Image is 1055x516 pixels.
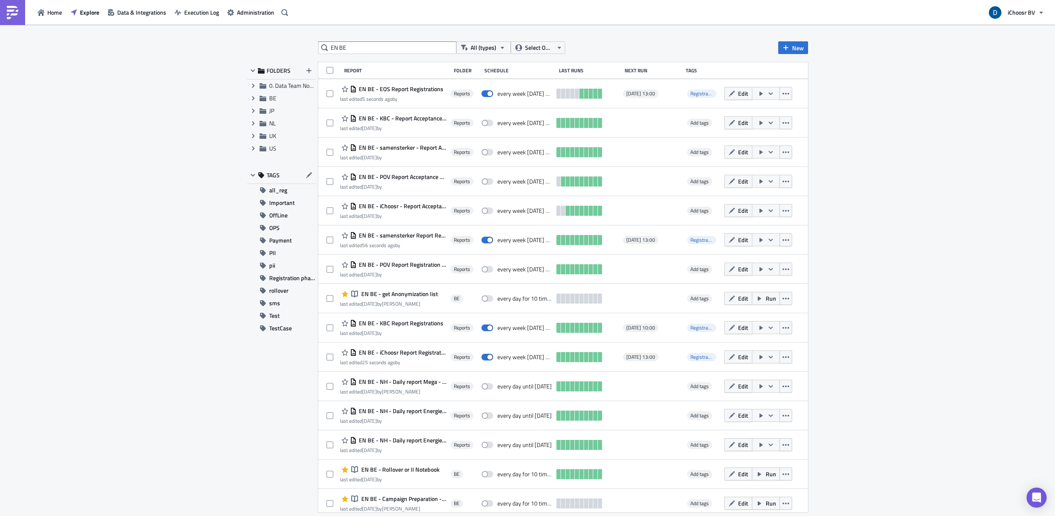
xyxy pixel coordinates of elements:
[738,89,748,98] span: Edit
[340,271,446,278] div: last edited by
[103,6,170,19] a: Data & Integrations
[984,3,1049,22] button: iChoosr BV
[247,197,316,209] button: Important
[497,383,552,390] div: every day until July 1, 2025
[359,495,446,503] span: EN BE - Campaign Preparation - Info for suppliers
[269,94,276,102] span: BE
[687,382,712,391] span: Add tags
[362,505,377,513] time: 2024-12-24T13:18:30Z
[625,67,682,74] div: Next Run
[690,411,709,419] span: Add tags
[497,295,553,302] div: every day for 10 times
[766,470,776,478] span: Run
[269,131,276,140] span: UK
[690,207,709,215] span: Add tags
[690,353,730,361] span: Registration phase
[690,119,709,127] span: Add tags
[362,153,377,161] time: 2025-07-15T11:49:26Z
[269,297,280,309] span: sms
[497,470,553,478] div: every day for 10 times
[687,353,716,361] span: Registration phase
[724,146,752,158] button: Edit
[247,222,316,234] button: OPS
[362,300,377,308] time: 2025-04-25T14:17:37Z
[988,5,1002,20] img: Avatar
[724,292,752,305] button: Edit
[340,242,446,248] div: last edited by
[690,470,709,478] span: Add tags
[766,499,776,508] span: Run
[117,8,166,17] span: Data & Integrations
[471,43,496,52] span: All (types)
[267,67,291,74] span: FOLDERS
[687,265,712,273] span: Add tags
[559,67,620,74] div: Last Runs
[269,119,276,128] span: NL
[484,67,555,74] div: Schedule
[357,407,446,415] span: EN BE - NH - Daily report Energie.be- February 2025 KMO
[687,441,712,449] span: Add tags
[690,441,709,449] span: Add tags
[269,222,280,234] span: OPS
[340,301,438,307] div: last edited by [PERSON_NAME]
[362,358,395,366] time: 2025-09-09T07:08:51Z
[269,209,288,222] span: OffLine
[687,499,712,508] span: Add tags
[357,144,446,151] span: EN BE - samensterker - Report Acceptance phase May 2025
[454,120,470,126] span: Reports
[269,247,276,259] span: PII
[357,378,446,386] span: EN BE - NH - Daily report Mega - May 2025
[738,177,748,186] span: Edit
[362,417,377,425] time: 2025-04-07T06:32:56Z
[269,106,274,115] span: JP
[687,207,712,215] span: Add tags
[6,6,19,19] img: PushMetrics
[340,476,440,483] div: last edited by
[454,178,470,185] span: Reports
[340,359,446,365] div: last edited by
[247,247,316,259] button: PII
[497,441,552,449] div: every day until July 1, 2025
[454,90,470,97] span: Reports
[362,183,377,191] time: 2025-05-19T09:31:47Z
[626,354,655,360] span: [DATE] 13:00
[223,6,278,19] button: Administration
[687,89,716,98] span: Registration phase
[362,388,377,396] time: 2025-06-19T06:21:14Z
[340,184,446,190] div: last edited by
[269,81,355,90] span: 0. Data Team Notebooks & Reports
[724,467,752,480] button: Edit
[626,90,655,97] span: [DATE] 13:00
[66,6,103,19] button: Explore
[357,85,443,93] span: EN BE - EOS Report Registrations
[318,41,456,54] input: Search Reports
[497,148,553,156] div: every week on Monday until July 1, 2025
[454,237,470,243] span: Reports
[80,8,99,17] span: Explore
[525,43,553,52] span: Select Owner
[362,95,392,103] time: 2025-09-09T07:09:11Z
[738,265,748,273] span: Edit
[340,154,446,161] div: last edited by
[184,8,219,17] span: Execution Log
[269,197,295,209] span: Important
[454,324,470,331] span: Reports
[497,324,553,332] div: every week on Monday until October 22, 2025
[340,213,446,219] div: last edited by
[454,383,470,390] span: Reports
[686,67,721,74] div: Tags
[738,499,748,508] span: Edit
[738,411,748,420] span: Edit
[340,447,446,453] div: last edited by
[497,353,553,361] div: every week on Monday until October 22, 2025
[690,294,709,302] span: Add tags
[357,437,446,444] span: EN BE - NH - Daily report Energie.be- May 2025 KMO
[247,297,316,309] button: sms
[1027,488,1047,508] div: Open Intercom Messenger
[357,202,446,210] span: EN BE - iChoosr - Report Acceptance phase May 2025
[247,272,316,284] button: Registration phase
[362,241,395,249] time: 2025-09-09T07:08:20Z
[724,116,752,129] button: Edit
[687,411,712,420] span: Add tags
